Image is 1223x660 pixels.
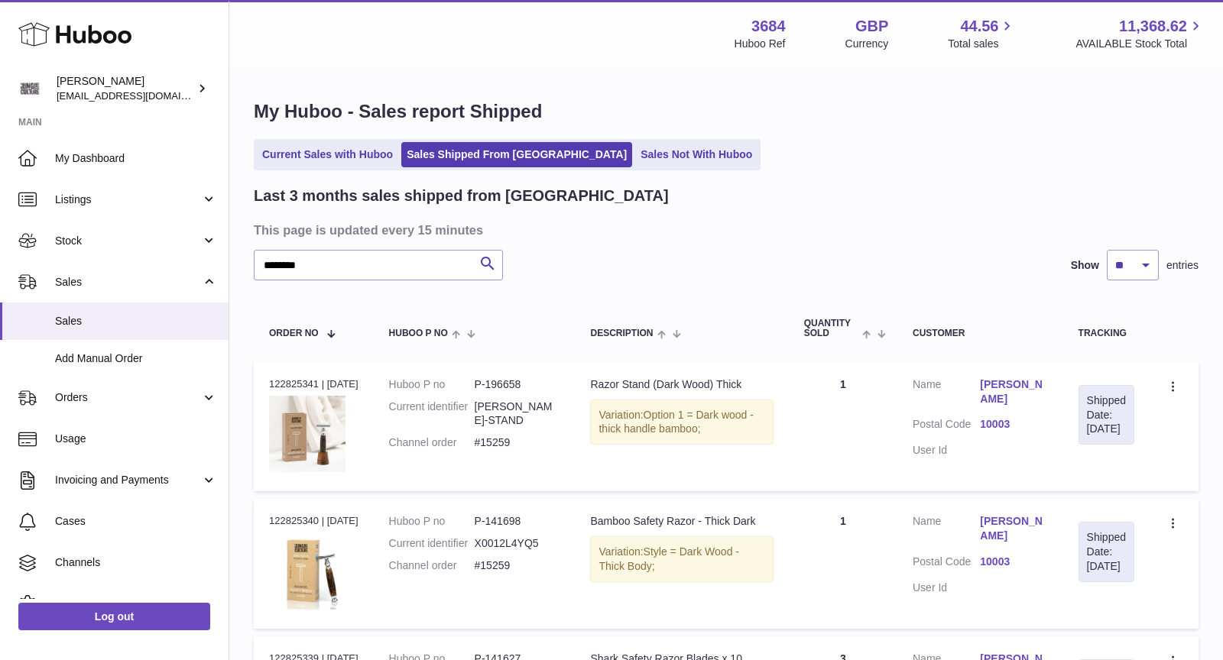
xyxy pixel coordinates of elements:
[55,555,217,570] span: Channels
[389,514,475,529] dt: Huboo P no
[948,37,1016,51] span: Total sales
[389,536,475,551] dt: Current identifier
[257,142,398,167] a: Current Sales with Huboo
[590,377,773,392] div: Razor Stand (Dark Wood) Thick
[401,142,632,167] a: Sales Shipped From [GEOGRAPHIC_DATA]
[913,443,980,458] dt: User Id
[269,533,345,610] img: 36841753445696.jpg
[1075,16,1205,51] a: 11,368.62 AVAILABLE Stock Total
[980,555,1047,569] a: 10003
[913,514,980,547] dt: Name
[57,74,194,103] div: [PERSON_NAME]
[1087,530,1126,574] div: Shipped Date: [DATE]
[475,400,560,429] dd: [PERSON_NAME]-STAND
[855,16,888,37] strong: GBP
[590,400,773,445] div: Variation:
[55,151,217,166] span: My Dashboard
[55,473,201,487] span: Invoicing and Payments
[635,142,757,167] a: Sales Not With Huboo
[599,409,753,435] span: Option 1 = Dark wood - thick handle bamboo;
[55,275,201,290] span: Sales
[789,362,897,491] td: 1
[948,16,1016,51] a: 44.56 Total sales
[389,558,475,573] dt: Channel order
[55,597,217,611] span: Settings
[269,377,358,391] div: 122825341 | [DATE]
[269,514,358,528] div: 122825340 | [DATE]
[980,377,1047,406] a: [PERSON_NAME]
[55,432,217,446] span: Usage
[55,192,201,207] span: Listings
[389,400,475,429] dt: Current identifier
[845,37,889,51] div: Currency
[590,514,773,529] div: Bamboo Safety Razor - Thick Dark
[1075,37,1205,51] span: AVAILABLE Stock Total
[590,536,773,582] div: Variation:
[475,377,560,392] dd: P-196658
[960,16,998,37] span: 44.56
[1166,258,1199,273] span: entries
[55,314,217,328] span: Sales
[55,351,217,366] span: Add Manual Order
[751,16,786,37] strong: 3684
[55,514,217,529] span: Cases
[599,545,739,572] span: Style = Dark Wood - Thick Body;
[475,435,560,450] dd: #15259
[389,377,475,392] dt: Huboo P no
[475,536,560,551] dd: X0012L4YQ5
[789,499,897,628] td: 1
[913,328,1048,338] div: Customer
[254,222,1195,238] h3: This page is updated every 15 minutes
[980,514,1047,543] a: [PERSON_NAME]
[913,581,980,595] dt: User Id
[913,417,980,435] dt: Postal Code
[1119,16,1187,37] span: 11,368.62
[475,514,560,529] dd: P-141698
[389,435,475,450] dt: Channel order
[55,390,201,405] span: Orders
[269,328,319,338] span: Order No
[475,558,560,573] dd: #15259
[1071,258,1099,273] label: Show
[913,377,980,410] dt: Name
[55,234,201,248] span: Stock
[913,555,980,573] dt: Postal Code
[57,89,225,102] span: [EMAIL_ADDRESS][DOMAIN_NAME]
[804,319,858,338] span: Quantity Sold
[735,37,786,51] div: Huboo Ref
[18,603,210,630] a: Log out
[254,99,1199,124] h1: My Huboo - Sales report Shipped
[254,186,669,206] h2: Last 3 months sales shipped from [GEOGRAPHIC_DATA]
[1087,393,1126,437] div: Shipped Date: [DATE]
[389,328,448,338] span: Huboo P no
[980,417,1047,432] a: 10003
[1079,328,1134,338] div: Tracking
[590,328,653,338] span: Description
[269,396,345,472] img: 36841753443776.jpg
[18,77,41,100] img: theinternationalventure@gmail.com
